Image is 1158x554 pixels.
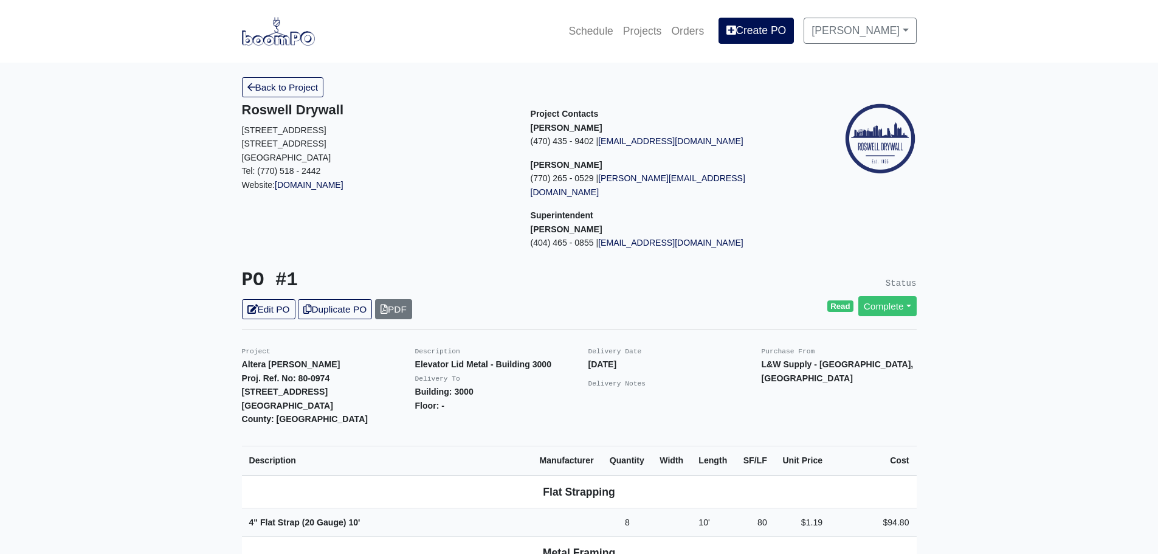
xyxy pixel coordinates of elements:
h3: PO #1 [242,269,570,292]
img: boomPO [242,17,315,45]
a: Duplicate PO [298,299,372,319]
p: Tel: (770) 518 - 2442 [242,164,512,178]
th: Unit Price [774,446,830,475]
small: Status [886,279,917,288]
span: 10' [348,518,360,527]
a: Create PO [719,18,794,43]
strong: [STREET_ADDRESS] [242,387,328,396]
p: [STREET_ADDRESS] [242,137,512,151]
a: PDF [375,299,412,319]
div: Website: [242,102,512,192]
small: Delivery Notes [588,380,646,387]
th: Quantity [602,446,653,475]
b: Flat Strapping [543,486,615,498]
th: Description [242,446,532,475]
a: Back to Project [242,77,324,97]
small: Delivery To [415,375,460,383]
span: 10' [698,518,709,527]
strong: [PERSON_NAME] [531,160,602,170]
a: Edit PO [242,299,295,319]
th: Length [691,446,735,475]
small: Purchase From [762,348,815,355]
span: Project Contacts [531,109,599,119]
td: $1.19 [774,508,830,537]
small: Project [242,348,271,355]
td: $94.80 [830,508,916,537]
th: Width [652,446,691,475]
p: (470) 435 - 9402 | [531,134,801,148]
a: Projects [618,18,667,44]
h5: Roswell Drywall [242,102,512,118]
td: 8 [602,508,653,537]
a: Complete [858,296,917,316]
strong: Elevator Lid Metal - Building 3000 [415,359,552,369]
strong: [PERSON_NAME] [531,224,602,234]
strong: County: [GEOGRAPHIC_DATA] [242,414,368,424]
a: Schedule [563,18,618,44]
strong: Proj. Ref. No: 80-0974 [242,373,330,383]
strong: [DATE] [588,359,617,369]
strong: [PERSON_NAME] [531,123,602,133]
strong: [GEOGRAPHIC_DATA] [242,401,333,410]
a: [DOMAIN_NAME] [275,180,343,190]
a: [EMAIL_ADDRESS][DOMAIN_NAME] [598,238,743,248]
a: [PERSON_NAME] [804,18,916,43]
p: [GEOGRAPHIC_DATA] [242,151,512,165]
strong: 4" Flat Strap (20 Gauge) [249,518,360,527]
p: (404) 465 - 0855 | [531,236,801,250]
small: Delivery Date [588,348,642,355]
small: Description [415,348,460,355]
th: SF/LF [736,446,774,475]
th: Manufacturer [532,446,602,475]
a: [EMAIL_ADDRESS][DOMAIN_NAME] [598,136,743,146]
a: Orders [666,18,709,44]
td: 80 [736,508,774,537]
strong: Building: 3000 [415,387,474,396]
p: L&W Supply - [GEOGRAPHIC_DATA], [GEOGRAPHIC_DATA] [762,358,917,385]
th: Cost [830,446,916,475]
span: Superintendent [531,210,593,220]
strong: Floor: - [415,401,444,410]
a: [PERSON_NAME][EMAIL_ADDRESS][DOMAIN_NAME] [531,173,745,197]
span: Read [827,300,853,313]
strong: Altera [PERSON_NAME] [242,359,340,369]
p: (770) 265 - 0529 | [531,171,801,199]
p: [STREET_ADDRESS] [242,123,512,137]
